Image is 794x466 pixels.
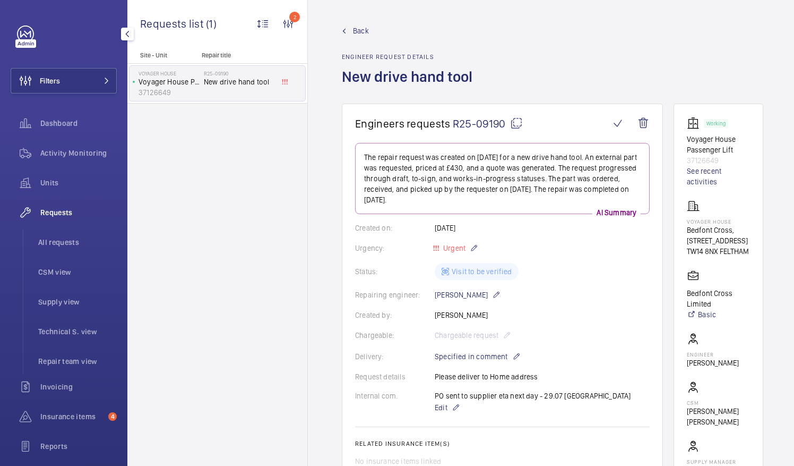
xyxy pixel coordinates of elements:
[38,326,117,337] span: Technical S. view
[687,400,750,406] p: CSM
[40,411,104,422] span: Insurance items
[40,118,117,129] span: Dashboard
[687,459,750,465] p: Supply manager
[38,296,117,307] span: Supply view
[40,207,117,218] span: Requests
[592,207,641,218] p: AI Summary
[435,350,521,363] p: Specified in comment
[687,134,750,155] p: Voyager House Passenger Lift
[687,117,704,130] img: elevator.svg
[204,70,274,77] h2: R25-09190
[140,17,206,30] span: Requests list
[435,402,447,413] span: Edit
[342,53,479,61] h2: Engineer request details
[687,225,750,246] p: Bedfont Cross, [STREET_ADDRESS]
[139,87,200,98] p: 37126649
[355,440,650,447] h2: Related insurance item(s)
[342,67,479,104] h1: New drive hand tool
[687,358,739,368] p: [PERSON_NAME]
[687,351,739,358] p: Engineer
[687,246,750,257] p: TW14 8NX FELTHAM
[706,122,726,125] p: Working
[687,166,750,187] a: See recent activities
[40,177,117,188] span: Units
[38,356,117,367] span: Repair team view
[204,77,274,87] span: New drive hand tool
[11,68,117,94] button: Filters
[687,155,750,166] p: 37126649
[441,244,465,252] span: Urgent
[453,117,523,130] span: R25-09190
[38,267,117,277] span: CSM view
[38,237,117,248] span: All requests
[687,288,750,309] p: Bedfont Cross Limited
[108,412,117,421] span: 4
[353,26,369,36] span: Back
[435,289,500,301] p: [PERSON_NAME]
[687,406,750,427] p: [PERSON_NAME] [PERSON_NAME]
[40,148,117,158] span: Activity Monitoring
[40,75,60,86] span: Filters
[202,52,272,59] p: Repair title
[40,382,117,392] span: Invoicing
[139,77,200,87] p: Voyager House Passenger Lift
[687,218,750,225] p: Voyager House
[139,70,200,77] p: Voyager House
[127,52,197,59] p: Site - Unit
[355,117,451,130] span: Engineers requests
[40,441,117,452] span: Reports
[364,152,641,205] p: The repair request was created on [DATE] for a new drive hand tool. An external part was requeste...
[687,309,750,320] a: Basic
